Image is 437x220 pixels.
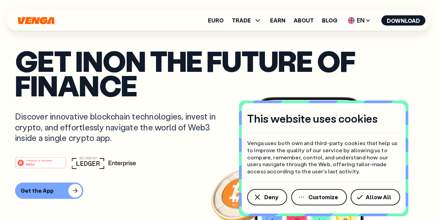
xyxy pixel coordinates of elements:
[351,189,400,205] button: Allow All
[270,18,285,23] a: Earn
[20,187,54,194] div: Get the App
[247,111,378,126] h4: This website uses cookies
[348,17,355,24] img: flag-uk
[17,17,55,25] svg: Home
[381,15,425,26] button: Download
[208,18,224,23] a: Euro
[366,194,391,200] span: Allow All
[322,18,337,23] a: Blog
[346,15,373,26] span: EN
[15,111,231,143] p: Discover innovative blockchain technologies, invest in crypto, and effortlessly navigate the worl...
[264,194,278,200] span: Deny
[247,189,287,205] button: Deny
[15,161,66,170] a: #1 PRODUCT OF THE MONTHWeb3
[15,183,83,199] button: Get the App
[15,48,422,98] p: Get in on the future of finance
[232,18,251,23] span: TRADE
[232,16,262,25] span: TRADE
[26,162,34,166] tspan: Web3
[26,160,52,162] tspan: #1 PRODUCT OF THE MONTH
[294,18,314,23] a: About
[291,189,347,205] button: Customize
[247,140,400,175] p: Venga uses both own and third-party cookies that help us to improve the quality of our service by...
[15,183,422,199] a: Get the App
[308,194,338,200] span: Customize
